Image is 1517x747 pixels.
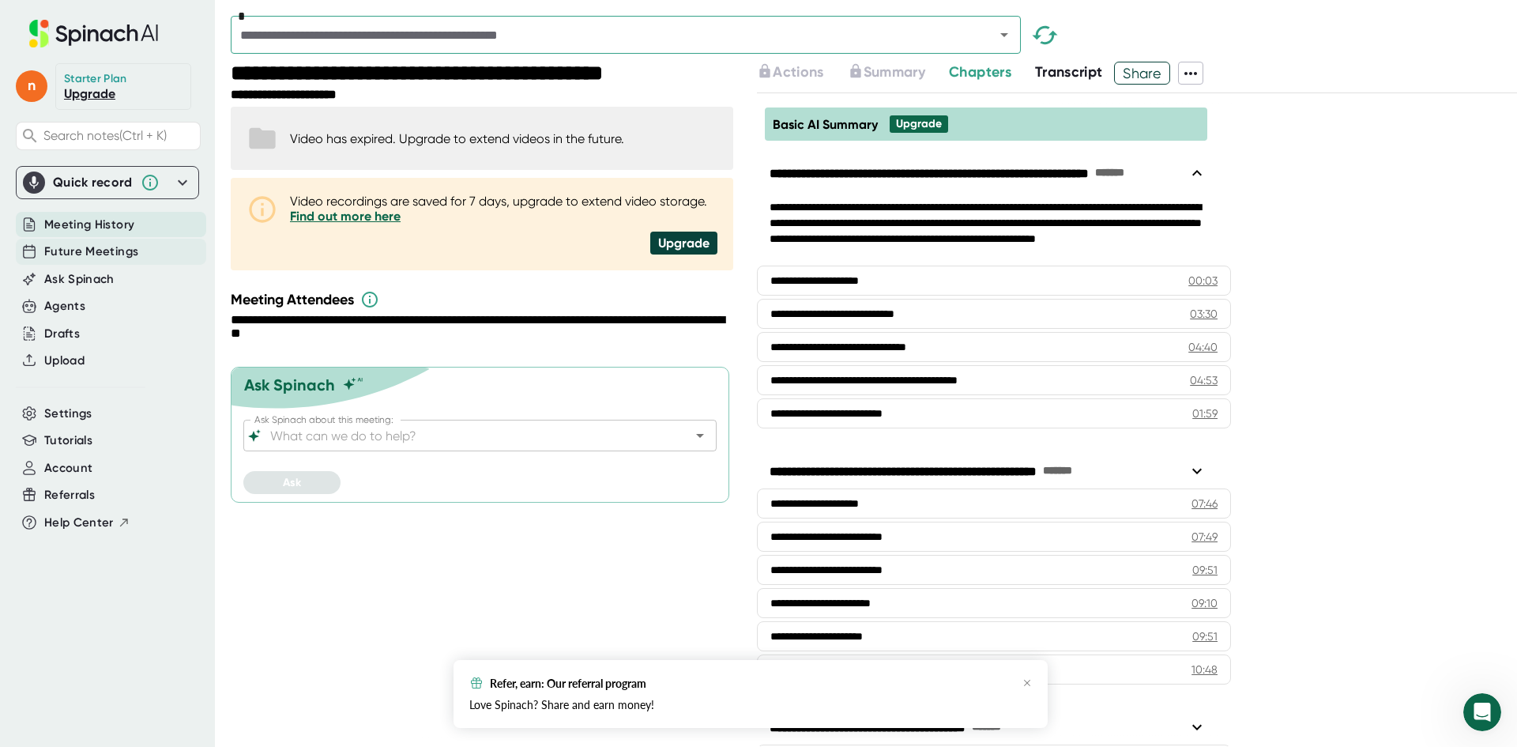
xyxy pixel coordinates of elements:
button: Actions [757,62,823,83]
a: Find out more here [290,209,401,224]
div: 09:10 [1191,595,1218,611]
button: Summary [848,62,925,83]
div: 01:59 [1192,406,1218,421]
span: Basic AI Summary [773,117,878,132]
button: Transcript [1035,62,1103,83]
div: 10:48 [1191,662,1218,677]
div: Upgrade to access [757,62,847,85]
iframe: Intercom live chat [1463,693,1501,731]
button: Open [689,424,711,447]
span: Summary [864,63,925,81]
button: Upload [44,352,85,370]
span: Help Center [44,514,114,532]
span: Chapters [949,63,1011,81]
button: Agents [44,297,85,315]
span: Transcript [1035,63,1103,81]
div: Quick record [53,175,133,191]
div: 07:46 [1191,496,1218,511]
button: Help Center [44,514,130,532]
button: Account [44,459,92,477]
div: 09:51 [1192,562,1218,578]
div: Ask Spinach [244,375,335,394]
button: Chapters [949,62,1011,83]
button: Settings [44,405,92,423]
span: n [16,70,47,102]
div: Upgrade [896,117,942,131]
button: Tutorials [44,432,92,450]
div: 09:51 [1192,628,1218,644]
a: Upgrade [64,86,115,101]
span: Search notes (Ctrl + K) [43,128,167,143]
div: 00:03 [1188,273,1218,289]
div: Meeting Attendees [231,290,737,309]
span: Ask [283,476,301,489]
span: Actions [773,63,823,81]
div: Quick record [23,167,192,198]
div: 04:40 [1188,339,1218,355]
div: 04:53 [1190,372,1218,388]
div: 03:30 [1190,306,1218,322]
div: Upgrade to access [848,62,949,85]
button: Share [1114,62,1170,85]
div: Video recordings are saved for 7 days, upgrade to extend video storage. [290,194,717,224]
button: Open [993,24,1015,46]
input: What can we do to help? [267,424,665,447]
button: Referrals [44,486,95,504]
button: Future Meetings [44,243,138,261]
div: 07:49 [1191,529,1218,545]
div: Upgrade [650,232,717,255]
button: Ask [243,471,341,494]
button: Ask Spinach [44,270,115,289]
div: Starter Plan [64,72,127,86]
div: Video has expired. Upgrade to extend videos in the future. [290,131,624,146]
span: Share [1115,59,1169,87]
button: Drafts [44,325,80,343]
button: Meeting History [44,216,134,234]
